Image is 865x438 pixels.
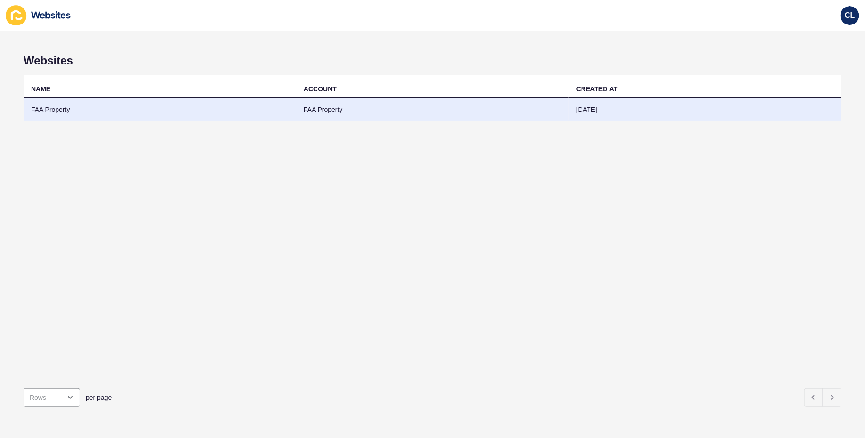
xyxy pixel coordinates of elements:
[304,84,337,94] div: ACCOUNT
[569,98,841,121] td: [DATE]
[24,54,841,67] h1: Websites
[845,11,855,20] span: CL
[296,98,569,121] td: FAA Property
[24,98,296,121] td: FAA Property
[31,84,50,94] div: NAME
[576,84,618,94] div: CREATED AT
[24,388,80,407] div: open menu
[86,393,112,402] span: per page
